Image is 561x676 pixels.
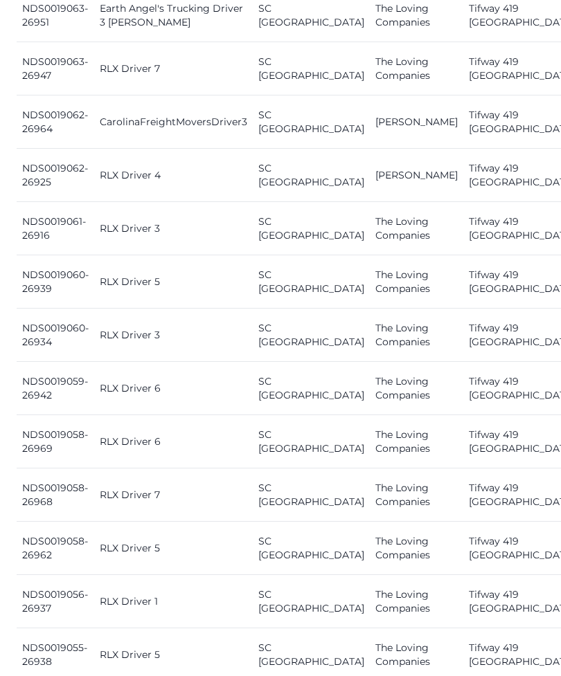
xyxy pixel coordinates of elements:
td: RLX Driver 3 [94,309,253,363]
td: SC [GEOGRAPHIC_DATA] [253,149,370,203]
td: NDS0019058-26969 [17,416,94,469]
td: The Loving Companies [370,469,463,522]
td: SC [GEOGRAPHIC_DATA] [253,203,370,256]
td: RLX Driver 5 [94,522,253,576]
td: NDS0019060-26934 [17,309,94,363]
td: The Loving Companies [370,522,463,576]
td: NDS0019056-26937 [17,576,94,629]
td: The Loving Companies [370,576,463,629]
td: NDS0019061-26916 [17,203,94,256]
td: NDS0019062-26925 [17,149,94,203]
td: NDS0019062-26964 [17,96,94,149]
td: RLX Driver 3 [94,203,253,256]
td: [PERSON_NAME] [370,96,463,149]
td: [PERSON_NAME] [370,149,463,203]
td: The Loving Companies [370,43,463,96]
td: RLX Driver 4 [94,149,253,203]
td: SC [GEOGRAPHIC_DATA] [253,576,370,629]
td: RLX Driver 1 [94,576,253,629]
td: NDS0019058-26968 [17,469,94,522]
td: The Loving Companies [370,309,463,363]
td: RLX Driver 5 [94,256,253,309]
td: SC [GEOGRAPHIC_DATA] [253,363,370,416]
td: RLX Driver 6 [94,363,253,416]
td: RLX Driver 7 [94,469,253,522]
td: CarolinaFreightMoversDriver3 [94,96,253,149]
td: SC [GEOGRAPHIC_DATA] [253,416,370,469]
td: SC [GEOGRAPHIC_DATA] [253,43,370,96]
td: NDS0019060-26939 [17,256,94,309]
td: SC [GEOGRAPHIC_DATA] [253,96,370,149]
td: The Loving Companies [370,416,463,469]
td: NDS0019063-26947 [17,43,94,96]
td: RLX Driver 6 [94,416,253,469]
td: The Loving Companies [370,256,463,309]
td: The Loving Companies [370,363,463,416]
td: SC [GEOGRAPHIC_DATA] [253,309,370,363]
td: The Loving Companies [370,203,463,256]
td: SC [GEOGRAPHIC_DATA] [253,256,370,309]
td: RLX Driver 7 [94,43,253,96]
td: SC [GEOGRAPHIC_DATA] [253,469,370,522]
td: SC [GEOGRAPHIC_DATA] [253,522,370,576]
td: NDS0019058-26962 [17,522,94,576]
td: NDS0019059-26942 [17,363,94,416]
